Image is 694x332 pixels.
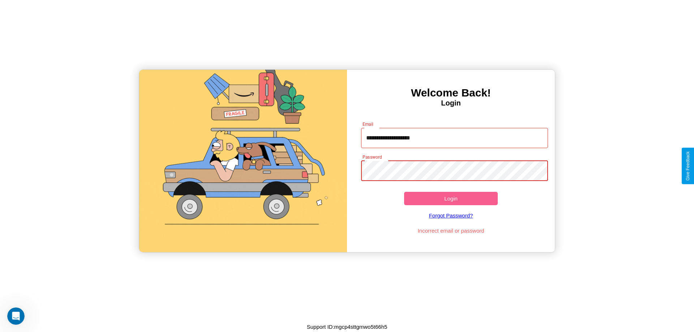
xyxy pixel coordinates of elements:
div: Give Feedback [685,151,690,181]
h3: Welcome Back! [347,87,555,99]
label: Password [363,154,382,160]
p: Incorrect email or password [357,226,545,236]
img: gif [139,70,347,252]
iframe: Intercom live chat [7,307,25,325]
h4: Login [347,99,555,107]
label: Email [363,121,374,127]
p: Support ID: mgcp4sttgmwo5t66h5 [307,322,387,332]
button: Login [404,192,498,205]
a: Forgot Password? [357,205,545,226]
